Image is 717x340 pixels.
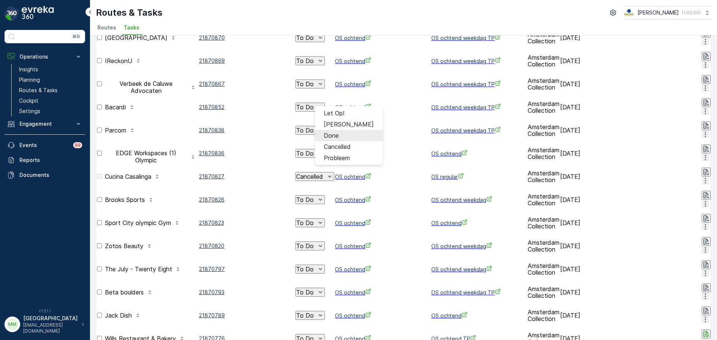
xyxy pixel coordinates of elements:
[295,79,325,88] button: To Do
[431,103,527,111] a: OS ochtend weekdag TP
[103,78,198,90] button: Verbeek de Caluwe Advocaten
[335,34,431,42] a: OS ochtend
[296,150,314,157] p: To Do
[431,196,527,204] span: OS ochtend weekdag
[105,196,145,203] p: Brooks Sports
[105,243,143,249] p: Zotos Beauty
[431,312,527,319] span: OS ochtend
[199,34,295,41] a: 21870870
[19,53,70,60] p: Operations
[6,318,18,330] div: MM
[199,196,295,203] a: 21870826
[103,263,183,275] button: The July - Twenty Eight
[16,106,85,116] a: Settings
[199,150,295,157] span: 21870836
[335,265,431,273] span: OS ochtend
[335,127,431,134] span: OS ochtend
[528,77,559,91] p: Amsterdam Collection
[103,55,143,66] button: IReckonU
[335,80,431,88] a: OS ochtend
[199,288,295,296] span: 21870793
[431,127,527,134] a: OS ochtend weekdag TP
[295,241,325,250] button: To Do
[431,265,527,273] span: OS ochtend weekdag
[19,120,70,128] p: Engagement
[528,100,559,114] p: Amsterdam Collection
[103,147,198,159] button: EDGE Workspaces (1) Olympic
[4,138,85,153] a: Events99
[199,312,295,319] a: 21870789
[199,219,295,227] a: 21870823
[296,81,314,87] p: To Do
[295,265,325,274] button: To Do
[296,104,314,110] p: To Do
[296,57,314,64] p: To Do
[105,266,172,272] p: The July - Twenty Eight
[103,171,162,182] button: Cucina Casalinga
[528,309,559,322] p: Amsterdam Collection
[105,173,151,180] p: Cucina Casalinga
[295,56,325,65] button: To Do
[103,125,137,136] button: Parcom
[296,127,314,134] p: To Do
[4,309,85,313] span: v 1.51.1
[4,6,19,21] img: logo
[295,195,325,204] button: To Do
[335,219,431,227] span: OS ochtend
[96,7,162,19] p: Routes & Tasks
[335,57,431,65] a: OS ochtend
[295,103,325,112] button: To Do
[335,150,431,157] a: OS ochtend
[199,127,295,134] a: 21870838
[103,194,156,205] button: Brooks Sports
[23,315,78,322] p: [GEOGRAPHIC_DATA]
[296,219,314,226] p: To Do
[528,262,559,276] p: Amsterdam Collection
[16,64,85,75] a: Insights
[296,34,314,41] p: To Do
[528,31,559,44] p: Amsterdam Collection
[431,288,527,296] span: OS ochtend weekdag TP
[682,10,701,16] p: ( +02:00 )
[431,150,527,157] a: OS ochtend
[19,66,38,73] p: Insights
[16,96,85,106] a: Cockpit
[335,173,431,181] span: OS ochtend
[296,196,314,203] p: To Do
[72,34,80,40] p: ⌘B
[335,103,431,111] a: OS ochtend
[199,173,295,180] a: 21870827
[4,315,85,334] button: MM[GEOGRAPHIC_DATA][EMAIL_ADDRESS][DOMAIN_NAME]
[335,242,431,250] span: OS ochtend
[124,24,139,31] span: Tasks
[19,97,38,105] p: Cockpit
[335,196,431,204] span: OS ochtend
[199,57,295,65] span: 21870869
[624,6,711,19] button: [PERSON_NAME](+02:00)
[199,80,295,88] span: 21870867
[324,110,344,116] span: Let Op!
[296,289,314,296] p: To Do
[335,288,431,296] a: OS ochtend
[199,103,295,111] span: 21870852
[199,242,295,250] a: 21870820
[19,171,82,179] p: Documents
[4,116,85,131] button: Engagement
[296,173,323,180] p: Cancelled
[105,57,132,64] p: IReckonU
[335,312,431,319] a: OS ochtend
[528,54,559,68] p: Amsterdam Collection
[105,127,126,134] p: Parcom
[295,126,325,135] button: To Do
[431,80,527,88] a: OS ochtend weekdag TP
[19,107,40,115] p: Settings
